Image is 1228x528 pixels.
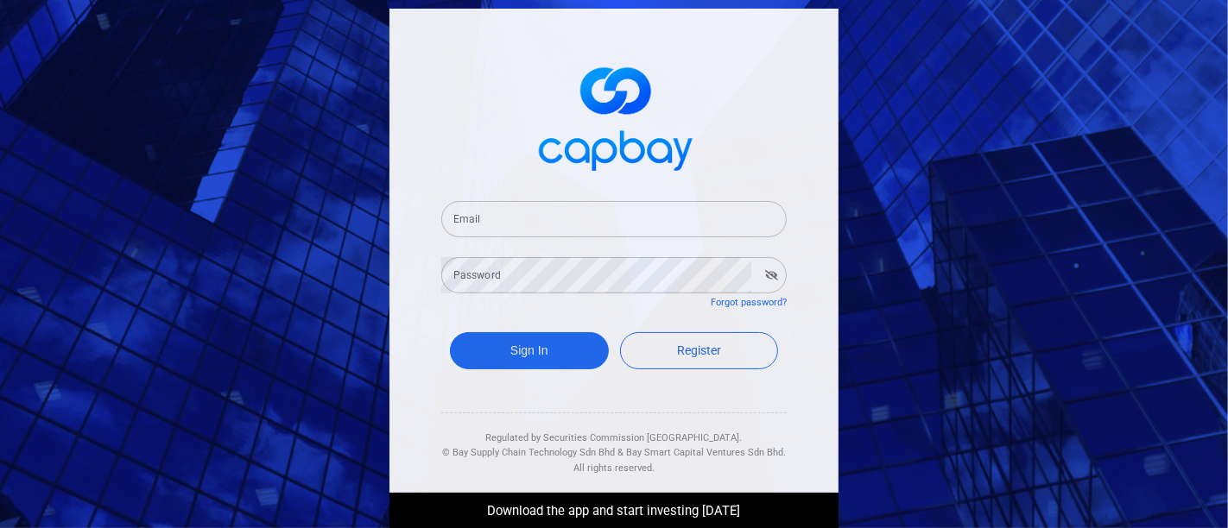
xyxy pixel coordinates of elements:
[620,332,779,369] a: Register
[441,413,787,476] div: Regulated by Securities Commission [GEOGRAPHIC_DATA]. & All rights reserved.
[442,447,615,458] span: © Bay Supply Chain Technology Sdn Bhd
[677,343,721,357] span: Register
[626,447,786,458] span: Bay Smart Capital Ventures Sdn Bhd.
[528,52,700,180] img: logo
[450,332,609,369] button: Sign In
[711,297,787,308] a: Forgot password?
[377,493,851,522] div: Download the app and start investing [DATE]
